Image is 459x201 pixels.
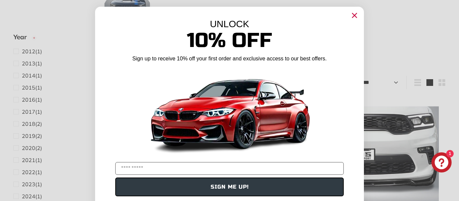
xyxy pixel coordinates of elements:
[429,152,454,174] inbox-online-store-chat: Shopify online store chat
[145,65,314,159] img: Banner showing BMW 4 Series Body kit
[115,162,344,175] input: YOUR EMAIL
[187,28,272,53] span: 10% Off
[115,178,344,196] button: SIGN ME UP!
[349,10,360,21] button: Close dialog
[210,19,249,29] span: UNLOCK
[132,56,327,61] span: Sign up to receive 10% off your first order and exclusive access to our best offers.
